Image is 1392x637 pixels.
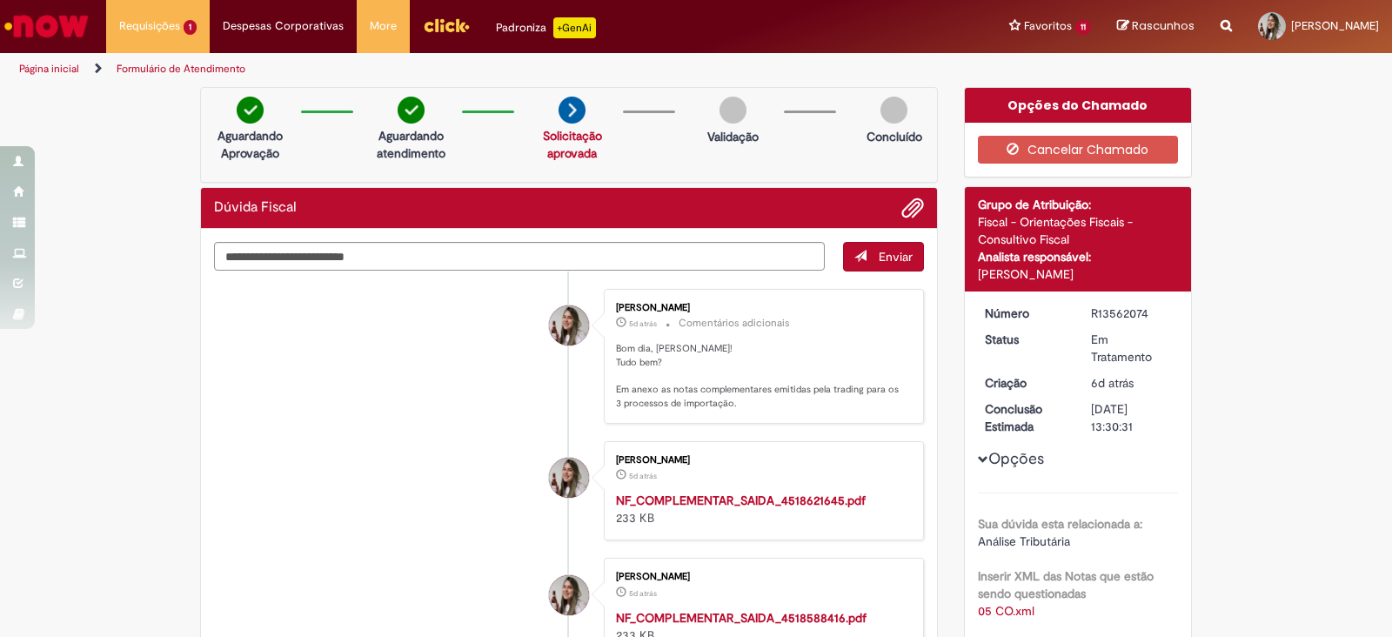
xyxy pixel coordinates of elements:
button: Enviar [843,242,924,272]
time: 25/09/2025 08:53:27 [629,318,657,329]
a: NF_COMPLEMENTAR_SAIDA_4518621645.pdf [616,493,866,508]
a: Página inicial [19,62,79,76]
b: Inserir XML das Notas que estão sendo questionadas [978,568,1154,601]
dt: Criação [972,374,1079,392]
time: 25/09/2025 08:52:51 [629,471,657,481]
p: Aguardando Aprovação [208,127,292,162]
div: Jessica Dos Santos Silva [549,305,589,345]
span: Requisições [119,17,180,35]
div: [PERSON_NAME] [616,572,906,582]
span: 11 [1075,20,1091,35]
img: ServiceNow [2,9,91,44]
div: [DATE] 13:30:31 [1091,400,1172,435]
span: Rascunhos [1132,17,1195,34]
span: Favoritos [1024,17,1072,35]
p: +GenAi [553,17,596,38]
span: 6d atrás [1091,375,1134,391]
span: More [370,17,397,35]
dt: Conclusão Estimada [972,400,1079,435]
span: 5d atrás [629,318,657,329]
div: Jessica Dos Santos Silva [549,458,589,498]
p: Bom dia, [PERSON_NAME]! Tudo bem? Em anexo as notas complementares emitidas pela trading para os ... [616,342,906,411]
time: 24/09/2025 10:21:43 [1091,375,1134,391]
p: Validação [707,128,759,145]
a: Download de 05 CO.xml [978,603,1034,619]
div: Fiscal - Orientações Fiscais - Consultivo Fiscal [978,213,1179,248]
span: Análise Tributária [978,533,1070,549]
span: 5d atrás [629,471,657,481]
span: 5d atrás [629,588,657,599]
span: 1 [184,20,197,35]
p: Concluído [867,128,922,145]
small: Comentários adicionais [679,316,790,331]
span: Enviar [879,249,913,265]
img: check-circle-green.png [237,97,264,124]
div: [PERSON_NAME] [616,303,906,313]
a: Solicitação aprovada [543,128,602,161]
img: arrow-next.png [559,97,586,124]
div: R13562074 [1091,305,1172,322]
a: Formulário de Atendimento [117,62,245,76]
div: Grupo de Atribuição: [978,196,1179,213]
div: 24/09/2025 10:21:43 [1091,374,1172,392]
div: 233 KB [616,492,906,526]
img: click_logo_yellow_360x200.png [423,12,470,38]
a: Rascunhos [1117,18,1195,35]
h2: Dúvida Fiscal Histórico de tíquete [214,200,297,216]
div: Analista responsável: [978,248,1179,265]
img: img-circle-grey.png [719,97,746,124]
span: Despesas Corporativas [223,17,344,35]
b: Sua dúvida esta relacionada a: [978,516,1142,532]
img: check-circle-green.png [398,97,425,124]
div: Jessica Dos Santos Silva [549,575,589,615]
p: Aguardando atendimento [369,127,453,162]
div: Opções do Chamado [965,88,1192,123]
div: [PERSON_NAME] [616,455,906,466]
div: Em Tratamento [1091,331,1172,365]
span: [PERSON_NAME] [1291,18,1379,33]
button: Cancelar Chamado [978,136,1179,164]
a: NF_COMPLEMENTAR_SAIDA_4518588416.pdf [616,610,867,626]
dt: Número [972,305,1079,322]
dt: Status [972,331,1079,348]
div: [PERSON_NAME] [978,265,1179,283]
img: img-circle-grey.png [880,97,907,124]
div: Padroniza [496,17,596,38]
time: 25/09/2025 08:50:50 [629,588,657,599]
textarea: Digite sua mensagem aqui... [214,242,825,272]
ul: Trilhas de página [13,53,915,85]
button: Adicionar anexos [901,197,924,219]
